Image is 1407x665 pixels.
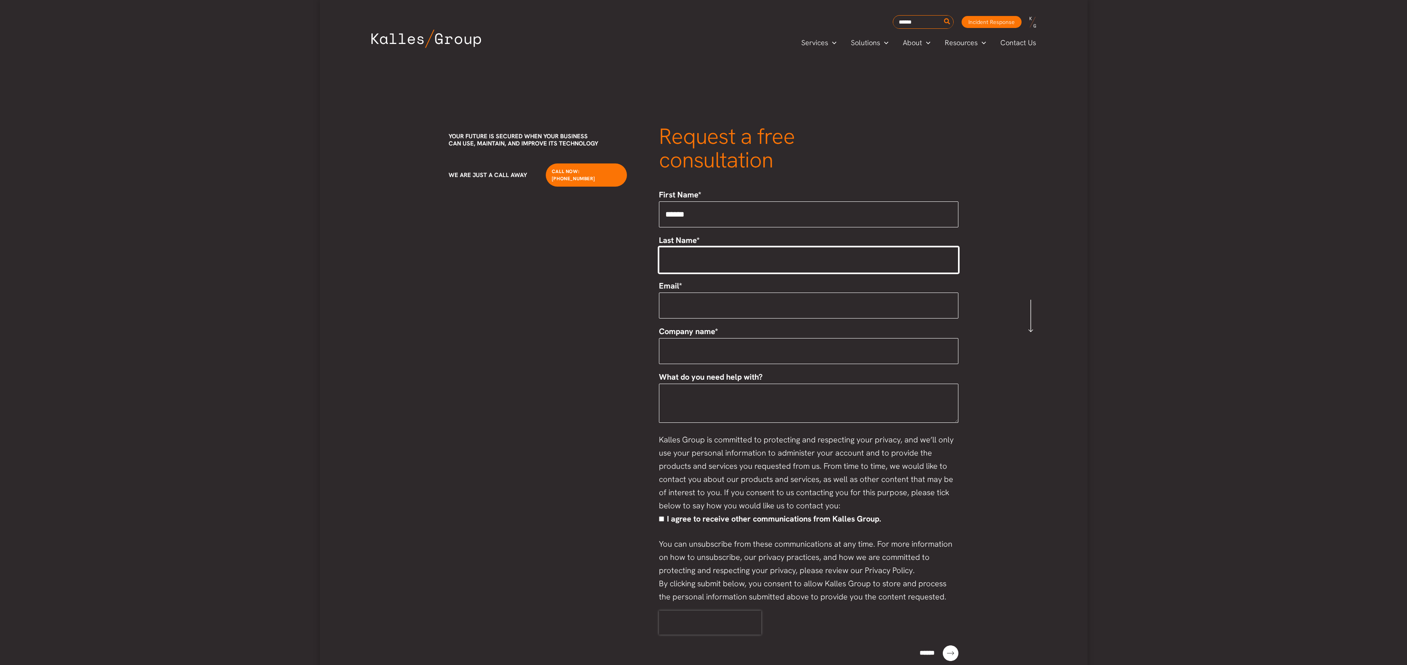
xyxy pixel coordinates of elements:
span: Last Name [659,235,697,245]
a: AboutMenu Toggle [896,37,938,49]
span: Menu Toggle [922,37,930,49]
div: You can unsubscribe from these communications at any time. For more information on how to unsubsc... [659,538,959,577]
span: Contact Us [1000,37,1036,49]
a: SolutionsMenu Toggle [844,37,896,49]
a: ResourcesMenu Toggle [938,37,993,49]
span: Services [801,37,828,49]
div: By clicking submit below, you consent to allow Kalles Group to store and process the personal inf... [659,577,959,603]
span: What do you need help with? [659,372,762,382]
span: Request a free consultation [659,122,795,175]
span: Email [659,281,679,291]
span: Solutions [851,37,880,49]
input: I agree to receive other communications from Kalles Group. [659,516,664,522]
span: Call Now: [PHONE_NUMBER] [552,168,595,182]
span: We are just a call away [449,171,527,179]
span: Menu Toggle [978,37,986,49]
span: Resources [945,37,978,49]
button: Search [942,16,952,28]
span: Company name [659,326,715,336]
iframe: reCAPTCHA [659,611,761,635]
nav: Primary Site Navigation [794,36,1044,49]
span: Your future is secured when your business can use, maintain, and improve its technology [449,132,598,148]
span: Menu Toggle [880,37,888,49]
a: Incident Response [962,16,1022,28]
a: Call Now: [PHONE_NUMBER] [546,163,627,187]
img: Kalles Group [371,30,481,48]
span: Menu Toggle [828,37,836,49]
a: Contact Us [993,37,1044,49]
div: Kalles Group is committed to protecting and respecting your privacy, and we’ll only use your pers... [659,433,959,512]
a: ServicesMenu Toggle [794,37,844,49]
span: About [903,37,922,49]
span: I agree to receive other communications from Kalles Group. [667,512,959,526]
span: First Name [659,189,698,200]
